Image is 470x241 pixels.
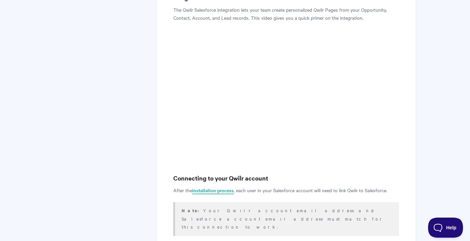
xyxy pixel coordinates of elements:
iframe: Vimeo video player [173,30,399,156]
p: After the , each user in your Salesforce account will need to link Qwilr to Salesforce. [173,186,399,194]
iframe: Toggle Customer Support [428,218,463,238]
a: installation process [192,187,234,194]
h3: Connecting to your Qwilr account [173,173,399,183]
p: The Qwilr Salesforce integration lets your team create personalized Qwilr Pages from your Opportu... [173,6,399,22]
strong: Note: [182,207,203,214]
p: Your Qwilr account email address and Salesforce account email address must match for this connect... [182,206,391,231]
